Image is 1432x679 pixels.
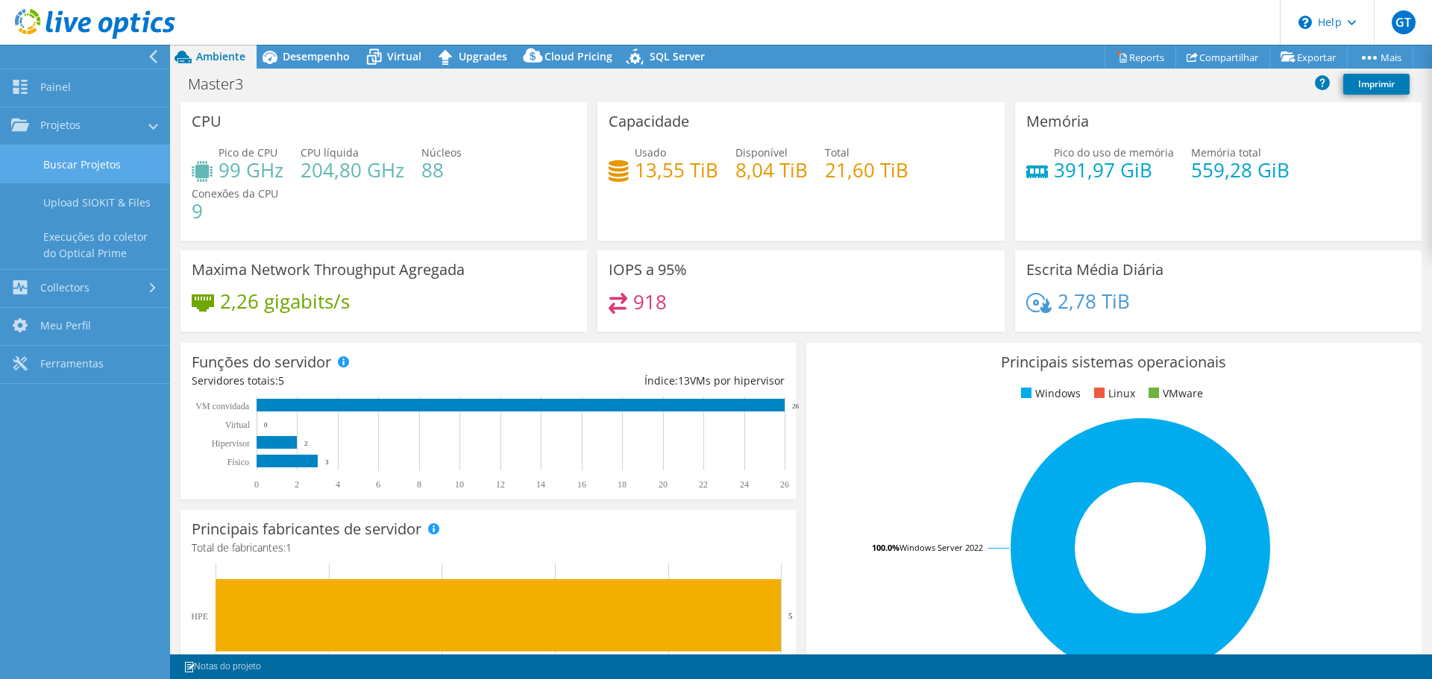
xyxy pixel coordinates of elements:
text: 26 [792,402,800,410]
text: Hipervisor [212,438,250,449]
span: Usado [635,145,666,160]
div: Servidores totais: [192,373,488,389]
text: 14 [536,479,545,490]
a: Compartilhar [1175,45,1270,69]
h4: 99 GHz [219,162,283,178]
h4: 391,97 GiB [1054,162,1174,178]
h4: 88 [421,162,462,178]
span: Pico do uso de memória [1054,145,1174,160]
a: Imprimir [1343,74,1410,95]
h4: 918 [633,294,667,310]
span: Desempenho [283,49,350,63]
span: Pico de CPU [219,145,277,160]
h4: 9 [192,203,278,219]
text: HPE [191,611,208,622]
tspan: 100.0% [872,542,899,553]
h4: 8,04 TiB [735,162,808,178]
h3: IOPS a 95% [609,262,687,278]
span: Núcleos [421,145,462,160]
text: 0 [264,421,268,429]
h3: CPU [192,113,222,130]
span: 13 [678,373,690,388]
span: Cloud Pricing [544,49,612,63]
h4: 2,78 TiB [1058,293,1130,309]
h1: Master3 [181,76,266,92]
h3: Funções do servidor [192,354,331,370]
a: Reports [1105,45,1176,69]
text: 2 [304,440,308,447]
li: Linux [1090,385,1135,402]
h3: Capacidade [609,113,689,130]
span: SQL Server [650,49,705,63]
text: 18 [618,479,626,490]
tspan: Físico [227,457,249,467]
h4: 204,80 GHz [301,162,404,178]
text: 6 [376,479,380,490]
text: 4 [336,479,340,490]
h3: Escrita Média Diária [1026,262,1163,278]
text: 3 [325,458,329,466]
text: 20 [659,479,668,490]
text: 12 [496,479,505,490]
text: 26 [780,479,789,490]
h3: Maxima Network Throughput Agregada [192,262,465,278]
text: 0 [254,479,259,490]
h4: 21,60 TiB [825,162,908,178]
h3: Principais sistemas operacionais [817,354,1410,370]
span: Virtual [387,49,421,63]
span: Memória total [1191,145,1261,160]
div: Índice: VMs por hipervisor [488,373,784,389]
h3: Principais fabricantes de servidor [192,521,421,537]
h4: 559,28 GiB [1191,162,1290,178]
span: Total [825,145,850,160]
li: VMware [1145,385,1203,402]
span: 5 [278,373,284,388]
text: Virtual [225,420,251,430]
a: Notas do projeto [173,657,271,676]
span: GT [1392,10,1416,34]
li: Windows [1017,385,1081,402]
text: 2 [295,479,299,490]
h3: Memória [1026,113,1089,130]
h4: 2,26 gigabits/s [220,293,350,309]
text: 10 [455,479,464,490]
text: 16 [577,479,586,490]
span: Upgrades [459,49,507,63]
h4: 13,55 TiB [635,162,718,178]
text: 5 [788,611,793,620]
text: 22 [699,479,708,490]
span: 1 [286,540,292,555]
svg: \n [1298,16,1312,29]
span: CPU líquida [301,145,359,160]
a: Mais [1347,45,1413,69]
span: Conexões da CPU [192,186,278,200]
h4: Total de fabricantes: [192,540,785,556]
span: Disponível [735,145,788,160]
text: 24 [740,479,749,490]
text: VM convidada [195,401,249,411]
text: 8 [417,479,421,490]
a: Exportar [1269,45,1348,69]
span: Ambiente [196,49,245,63]
tspan: Windows Server 2022 [899,542,983,553]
